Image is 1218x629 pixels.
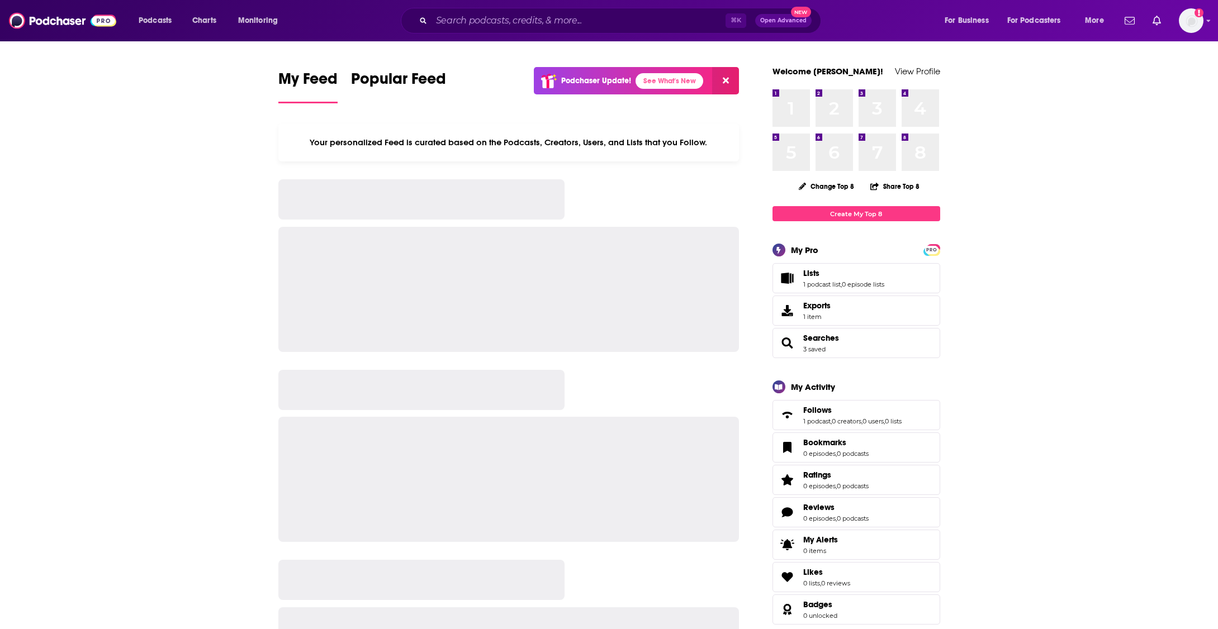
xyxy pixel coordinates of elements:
[772,400,940,430] span: Follows
[772,562,940,592] span: Likes
[776,569,799,585] a: Likes
[803,280,841,288] a: 1 podcast list
[772,296,940,326] a: Exports
[230,12,292,30] button: open menu
[803,450,836,458] a: 0 episodes
[1000,12,1077,30] button: open menu
[803,514,836,522] a: 0 episodes
[131,12,186,30] button: open menu
[803,470,831,480] span: Ratings
[772,465,940,495] span: Ratings
[776,303,799,318] span: Exports
[842,280,884,288] a: 0 episode lists
[803,268,819,278] span: Lists
[832,417,861,425] a: 0 creators
[772,206,940,221] a: Create My Top 8
[861,417,862,425] span: ,
[776,504,799,520] a: Reviews
[937,12,1003,30] button: open menu
[772,66,883,77] a: Welcome [PERSON_NAME]!
[837,482,869,490] a: 0 podcasts
[1179,8,1203,33] button: Show profile menu
[803,405,832,415] span: Follows
[772,594,940,625] span: Badges
[238,13,278,28] span: Monitoring
[803,482,836,490] a: 0 episodes
[1195,8,1203,17] svg: Add a profile image
[831,417,832,425] span: ,
[791,382,835,392] div: My Activity
[432,12,726,30] input: Search podcasts, credits, & more...
[836,514,837,522] span: ,
[1120,11,1139,30] a: Show notifications dropdown
[803,599,832,609] span: Badges
[9,10,116,31] img: Podchaser - Follow, Share and Rate Podcasts
[803,535,838,545] span: My Alerts
[776,335,799,351] a: Searches
[776,270,799,286] a: Lists
[636,73,703,89] a: See What's New
[185,12,223,30] a: Charts
[925,246,939,254] span: PRO
[1179,8,1203,33] img: User Profile
[776,602,799,617] a: Badges
[278,69,338,95] span: My Feed
[772,328,940,358] span: Searches
[726,13,746,28] span: ⌘ K
[803,333,839,343] a: Searches
[841,280,842,288] span: ,
[836,450,837,458] span: ,
[772,497,940,527] span: Reviews
[837,450,869,458] a: 0 podcasts
[862,417,884,425] a: 0 users
[772,530,940,560] a: My Alerts
[792,179,861,193] button: Change Top 8
[278,123,740,161] div: Your personalized Feed is curated based on the Podcasts, Creators, Users, and Lists that you Follow.
[803,437,869,447] a: Bookmarks
[776,407,799,423] a: Follows
[803,301,831,311] span: Exports
[1007,13,1061,28] span: For Podcasters
[1085,13,1104,28] span: More
[776,472,799,488] a: Ratings
[776,537,799,552] span: My Alerts
[884,417,885,425] span: ,
[945,13,989,28] span: For Business
[803,417,831,425] a: 1 podcast
[895,66,940,77] a: View Profile
[925,245,939,254] a: PRO
[821,579,850,587] a: 0 reviews
[776,440,799,455] a: Bookmarks
[772,432,940,463] span: Bookmarks
[803,599,837,609] a: Badges
[760,18,807,23] span: Open Advanced
[772,263,940,293] span: Lists
[803,268,884,278] a: Lists
[885,417,902,425] a: 0 lists
[803,313,831,321] span: 1 item
[561,76,631,85] p: Podchaser Update!
[1179,8,1203,33] span: Logged in as tiffanymiller
[803,579,820,587] a: 0 lists
[803,567,823,577] span: Likes
[836,482,837,490] span: ,
[791,7,811,17] span: New
[870,175,920,197] button: Share Top 8
[803,470,869,480] a: Ratings
[803,502,869,512] a: Reviews
[791,245,818,255] div: My Pro
[837,514,869,522] a: 0 podcasts
[803,612,837,620] a: 0 unlocked
[803,547,838,555] span: 0 items
[803,405,902,415] a: Follows
[803,437,846,447] span: Bookmarks
[803,345,826,353] a: 3 saved
[278,69,338,103] a: My Feed
[1148,11,1165,30] a: Show notifications dropdown
[755,14,812,27] button: Open AdvancedNew
[803,567,850,577] a: Likes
